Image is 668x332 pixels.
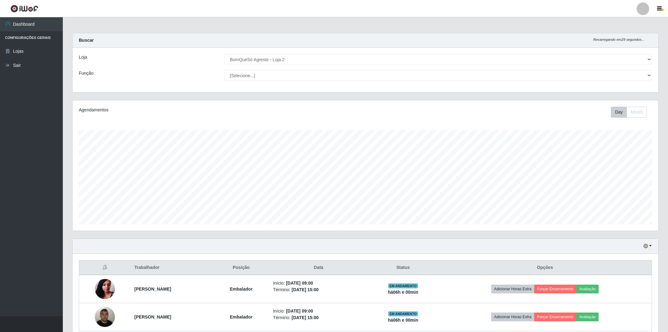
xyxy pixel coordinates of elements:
[79,70,94,77] label: Função
[388,283,418,288] span: EM ANDAMENTO
[438,260,652,275] th: Opções
[273,308,364,314] li: Início:
[534,313,576,321] button: Forçar Encerramento
[611,107,652,118] div: Toolbar with button groups
[593,38,644,41] i: Recarregando em 29 segundos...
[292,287,319,292] time: [DATE] 15:00
[388,290,418,295] strong: há 06 h e 00 min
[388,311,418,316] span: EM ANDAMENTO
[611,107,627,118] button: Day
[273,314,364,321] li: Término:
[131,260,213,275] th: Trabalhador
[534,285,576,293] button: Forçar Encerramento
[368,260,438,275] th: Status
[230,314,253,319] strong: Embalador
[491,313,534,321] button: Adicionar Horas Extra
[230,286,253,292] strong: Embalador
[79,54,87,61] label: Loja
[79,38,94,43] strong: Buscar
[388,318,418,323] strong: há 06 h e 00 min
[10,5,38,13] img: CoreUI Logo
[286,281,313,286] time: [DATE] 09:00
[627,107,647,118] button: Month
[269,260,368,275] th: Data
[273,280,364,286] li: Início:
[134,314,171,319] strong: [PERSON_NAME]
[273,286,364,293] li: Término:
[213,260,269,275] th: Posição
[286,308,313,313] time: [DATE] 09:00
[95,303,115,330] img: 1714957062897.jpeg
[576,313,599,321] button: Avaliação
[292,315,319,320] time: [DATE] 15:00
[134,286,171,292] strong: [PERSON_NAME]
[79,107,312,113] div: Agendamentos
[95,276,115,302] img: 1690803599468.jpeg
[611,107,647,118] div: First group
[491,285,534,293] button: Adicionar Horas Extra
[576,285,599,293] button: Avaliação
